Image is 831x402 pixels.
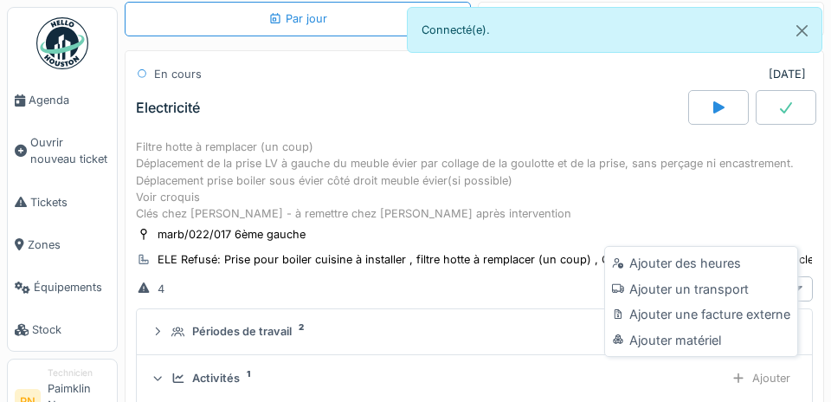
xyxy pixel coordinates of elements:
div: Activités [192,370,240,386]
div: [DATE] [769,66,806,82]
div: Technicien [48,366,110,379]
span: Ouvrir nouveau ticket [30,134,110,167]
div: Filtre hotte à remplacer (un coup) Déplacement de la prise LV à gauche du meuble évier par collag... [136,139,813,222]
span: Zones [28,237,110,253]
div: marb/022/017 6ème gauche [158,226,306,243]
div: Ajouter un transport [609,276,793,302]
button: Close [783,8,821,54]
img: Badge_color-CXgf-gQk.svg [36,17,88,69]
span: Équipements [34,279,110,295]
div: Ajouter [724,366,798,391]
div: 4 [158,281,164,297]
div: Ajouter des heures [609,250,793,276]
span: Agenda [29,92,110,108]
div: Connecté(e). [407,7,822,53]
div: Ajouter une facture externe [609,301,793,327]
div: Par jour [268,10,327,27]
span: Tickets [30,194,110,211]
div: Périodes de travail [192,323,292,340]
div: Ajouter matériel [609,327,793,353]
div: Electricité [136,100,200,116]
div: En cours [154,66,202,82]
span: Stock [32,321,110,338]
summary: Périodes de travail2 [144,316,805,348]
summary: Activités1Ajouter [144,362,805,394]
